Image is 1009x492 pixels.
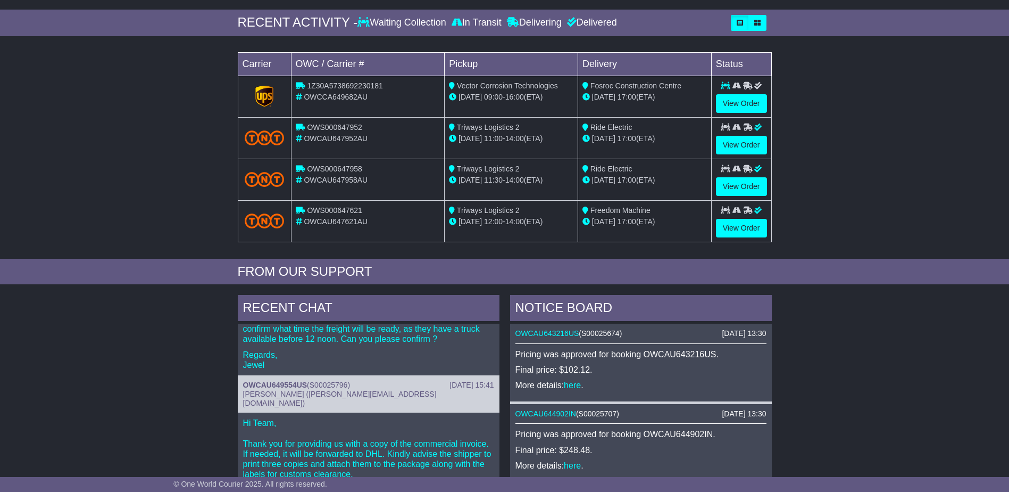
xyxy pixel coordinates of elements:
span: OWS000647621 [307,206,362,215]
span: 09:00 [484,93,503,101]
span: 1Z30A5738692230181 [307,81,382,90]
div: Delivered [564,17,617,29]
span: Fosroc Construction Centre [590,81,681,90]
img: GetCarrierServiceLogo [255,86,273,107]
span: 14:00 [505,176,524,184]
div: RECENT ACTIVITY - [238,15,358,30]
div: [DATE] 13:30 [722,329,766,338]
img: TNT_Domestic.png [245,130,285,145]
span: [DATE] [458,217,482,226]
div: NOTICE BOARD [510,295,772,324]
div: FROM OUR SUPPORT [238,264,772,280]
span: Triways Logistics 2 [457,123,520,132]
span: [DATE] [458,93,482,101]
span: Vector Corrosion Technologies [457,81,558,90]
span: [PERSON_NAME] ([PERSON_NAME][EMAIL_ADDRESS][DOMAIN_NAME]) [243,390,437,407]
a: here [564,461,581,470]
div: In Transit [449,17,504,29]
a: OWCAU644902IN [515,409,576,418]
td: Status [711,52,771,76]
div: - (ETA) [449,92,573,103]
span: 14:00 [505,217,524,226]
p: More details: . [515,380,766,390]
span: S00025707 [579,409,617,418]
div: ( ) [243,381,494,390]
a: OWCAU643216US [515,329,579,338]
span: OWCAU647952AU [304,134,368,143]
div: Waiting Collection [357,17,448,29]
div: (ETA) [582,92,707,103]
a: View Order [716,136,767,154]
p: Pricing was approved for booking OWCAU643216US. [515,349,766,359]
span: [DATE] [592,176,615,184]
span: [DATE] [592,217,615,226]
td: Delivery [578,52,711,76]
div: - (ETA) [449,133,573,144]
a: View Order [716,177,767,196]
div: - (ETA) [449,175,573,186]
p: More details: . [515,461,766,471]
span: [DATE] [592,134,615,143]
span: OWCAU647621AU [304,217,368,226]
div: (ETA) [582,175,707,186]
span: 14:00 [505,134,524,143]
td: Pickup [445,52,578,76]
span: OWCCA649682AU [304,93,368,101]
div: (ETA) [582,133,707,144]
span: Freedom Machine [590,206,651,215]
div: ( ) [515,409,766,419]
span: 11:00 [484,134,503,143]
a: View Order [716,94,767,113]
span: [DATE] [458,176,482,184]
div: [DATE] 15:41 [449,381,494,390]
img: TNT_Domestic.png [245,214,285,228]
span: Triways Logistics 2 [457,206,520,215]
span: 12:00 [484,217,503,226]
span: © One World Courier 2025. All rights reserved. [173,480,327,488]
span: S00025674 [581,329,620,338]
span: OWS000647958 [307,165,362,173]
p: The courier tried to call the sender a few times this morning to confirm what time the freight wi... [243,314,494,345]
p: Regards, Jewel [243,350,494,370]
div: - (ETA) [449,216,573,227]
div: Delivering [504,17,564,29]
span: Ride Electric [590,165,632,173]
div: ( ) [515,329,766,338]
p: Pricing was approved for booking OWCAU644902IN. [515,429,766,439]
a: here [564,381,581,390]
div: RECENT CHAT [238,295,499,324]
span: OWCAU647958AU [304,176,368,184]
span: 17:00 [618,93,636,101]
img: TNT_Domestic.png [245,172,285,186]
td: OWC / Carrier # [291,52,445,76]
p: Final price: $248.48. [515,445,766,455]
div: [DATE] 13:30 [722,409,766,419]
span: 17:00 [618,176,636,184]
span: 16:00 [505,93,524,101]
div: (ETA) [582,216,707,227]
span: 17:00 [618,217,636,226]
p: Final price: $102.12. [515,365,766,375]
td: Carrier [238,52,291,76]
span: Triways Logistics 2 [457,165,520,173]
a: View Order [716,219,767,237]
span: OWS000647952 [307,123,362,132]
span: [DATE] [458,134,482,143]
span: 17:00 [618,134,636,143]
span: S00025796 [310,381,348,389]
span: [DATE] [592,93,615,101]
span: 11:30 [484,176,503,184]
a: OWCAU649554US [243,381,307,389]
span: Ride Electric [590,123,632,132]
